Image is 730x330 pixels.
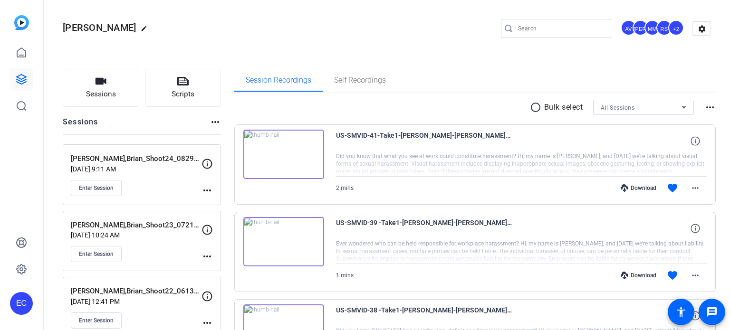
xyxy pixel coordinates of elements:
span: All Sessions [601,104,634,111]
div: RS [656,20,672,36]
mat-icon: more_horiz [202,251,213,262]
p: Bulk select [544,102,583,113]
img: thumb-nail [243,130,324,179]
ngx-avatar: Abby Veloz [621,20,637,37]
div: Download [616,272,661,279]
mat-icon: favorite [667,182,678,194]
img: thumb-nail [243,217,324,266]
ngx-avatar: Mike Margol [644,20,661,37]
span: Session Recordings [246,76,311,84]
button: Enter Session [71,312,122,329]
input: Search [518,23,604,34]
mat-icon: favorite [667,270,678,281]
button: Enter Session [71,246,122,262]
div: EC [10,292,33,315]
mat-icon: message [706,306,718,318]
span: 1 mins [336,272,354,279]
span: US-SMVID-38 -Take1-[PERSON_NAME]-[PERSON_NAME]-Shoot22-06132025-2025-07-21-10-11-44-177-0 [336,304,512,327]
div: AV [621,20,636,36]
div: Download [616,184,661,192]
span: US-SMVID-39 -Take1-[PERSON_NAME]-[PERSON_NAME]-Shoot22-06132025-2025-07-21-10-13-19-272-0 [336,217,512,240]
h2: Sessions [63,116,98,134]
mat-icon: radio_button_unchecked [530,102,544,113]
span: Enter Session [79,317,114,324]
ngx-avatar: Julie Anne Ines [633,20,649,37]
mat-icon: settings [692,22,711,36]
mat-icon: more_horiz [690,182,701,194]
mat-icon: more_horiz [202,185,213,196]
p: [PERSON_NAME],Brian_Shoot22_06132025 [71,286,202,297]
mat-icon: accessibility [675,306,687,318]
p: [PERSON_NAME],Brian_Shoot23_07212025 [71,220,202,231]
div: [PERSON_NAME] [633,20,648,36]
p: [DATE] 9:11 AM [71,165,202,173]
button: Scripts [145,69,221,107]
span: 2 mins [336,185,354,191]
img: blue-gradient.svg [14,15,29,30]
ngx-avatar: René Snow [656,20,673,37]
mat-icon: edit [141,25,152,37]
span: Enter Session [79,250,114,258]
mat-icon: more_horiz [202,317,213,329]
span: US-SMVID-41-Take1-[PERSON_NAME]-[PERSON_NAME]-Shoot22-06132025-2025-07-21-10-15-25-594-0 [336,130,512,152]
p: [DATE] 12:41 PM [71,298,202,305]
span: Sessions [86,89,116,100]
mat-icon: more_horiz [704,102,716,113]
button: Enter Session [71,180,122,196]
span: Enter Session [79,184,114,192]
mat-icon: more_horiz [690,270,701,281]
span: Self Recordings [334,76,386,84]
span: [PERSON_NAME] [63,22,136,33]
mat-icon: more_horiz [210,116,221,128]
p: [PERSON_NAME],Brian_Shoot24_08292025 [71,153,202,164]
button: Sessions [63,69,139,107]
span: Scripts [172,89,194,100]
div: +2 [668,20,684,36]
div: MM [644,20,660,36]
p: [DATE] 10:24 AM [71,231,202,239]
